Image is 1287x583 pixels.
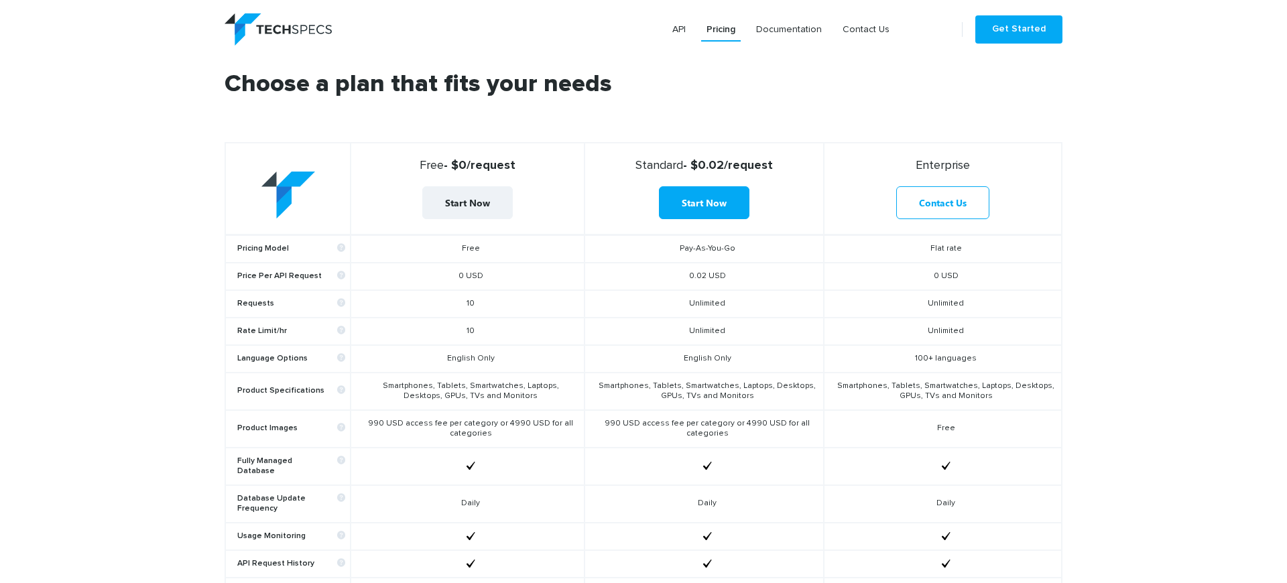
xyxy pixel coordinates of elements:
a: Start Now [422,186,513,219]
span: Standard [635,159,683,172]
b: API Request History [237,559,345,569]
b: Language Options [237,354,345,364]
td: 100+ languages [824,345,1062,373]
td: Free [824,410,1062,448]
img: logo [225,13,332,46]
b: Pricing Model [237,244,345,254]
td: Daily [351,485,584,523]
h2: Choose a plan that fits your needs [225,72,1062,142]
td: English Only [585,345,824,373]
td: 10 [351,318,584,345]
td: Flat rate [824,235,1062,263]
a: Documentation [751,17,827,42]
a: Contact Us [837,17,895,42]
b: Usage Monitoring [237,531,345,541]
b: Product Images [237,424,345,434]
td: 990 USD access fee per category or 4990 USD for all categories [351,410,584,448]
td: 990 USD access fee per category or 4990 USD for all categories [585,410,824,448]
td: Unlimited [824,318,1062,345]
strong: - $0.02/request [591,158,818,173]
td: Smartphones, Tablets, Smartwatches, Laptops, Desktops, GPUs, TVs and Monitors [351,373,584,410]
a: Start Now [659,186,749,219]
img: table-logo.png [261,172,315,219]
td: Daily [585,485,824,523]
td: English Only [351,345,584,373]
b: Requests [237,299,345,309]
b: Price Per API Request [237,271,345,281]
td: Unlimited [585,290,824,318]
td: Daily [824,485,1062,523]
a: Pricing [701,17,741,42]
b: Database Update Frequency [237,494,345,514]
td: 0.02 USD [585,263,824,290]
a: Get Started [975,15,1062,44]
span: Free [420,159,444,172]
td: 0 USD [351,263,584,290]
span: Enterprise [916,159,970,172]
td: Unlimited [585,318,824,345]
b: Product Specifications [237,386,345,396]
td: Unlimited [824,290,1062,318]
td: Smartphones, Tablets, Smartwatches, Laptops, Desktops, GPUs, TVs and Monitors [585,373,824,410]
td: Smartphones, Tablets, Smartwatches, Laptops, Desktops, GPUs, TVs and Monitors [824,373,1062,410]
td: Free [351,235,584,263]
a: API [667,17,691,42]
a: Contact Us [896,186,989,219]
td: 0 USD [824,263,1062,290]
b: Rate Limit/hr [237,326,345,336]
b: Fully Managed Database [237,456,345,476]
strong: - $0/request [357,158,578,173]
td: 10 [351,290,584,318]
td: Pay-As-You-Go [585,235,824,263]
